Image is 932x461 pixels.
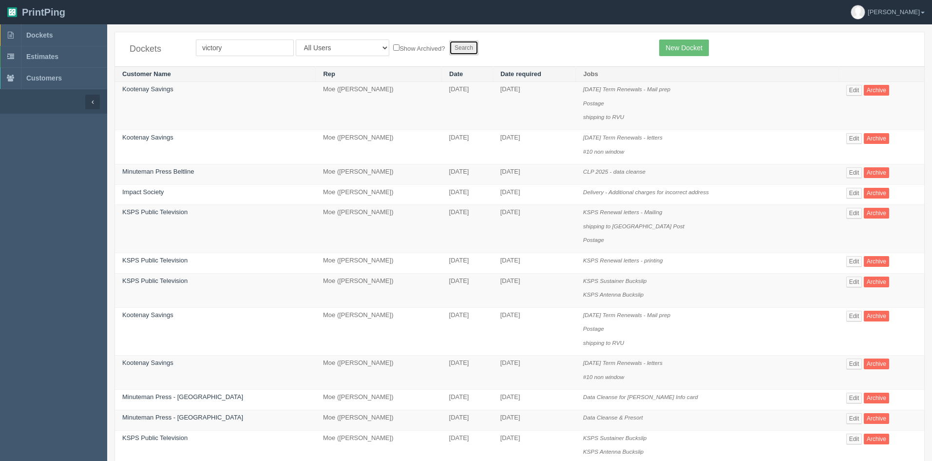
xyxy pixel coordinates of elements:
td: Moe ([PERSON_NAME]) [316,356,442,390]
i: [DATE] Term Renewals - letters [583,134,663,140]
a: Archive [864,208,889,219]
a: Edit [846,413,862,424]
a: Edit [846,85,862,96]
a: Edit [846,359,862,369]
td: [DATE] [493,184,576,205]
a: Archive [864,85,889,96]
a: Edit [846,256,862,267]
input: Customer Name [196,40,294,56]
th: Jobs [576,66,839,82]
td: [DATE] [442,307,493,356]
td: [DATE] [442,184,493,205]
td: [DATE] [493,410,576,431]
h4: Dockets [130,44,181,54]
i: CLP 2025 - data cleanse [583,168,646,175]
td: [DATE] [493,164,576,185]
td: Moe ([PERSON_NAME]) [316,410,442,431]
i: Delivery - Additional charges for incorrect address [583,189,709,195]
a: Rep [323,70,335,78]
i: KSPS Renewal letters - Mailing [583,209,662,215]
td: [DATE] [442,390,493,410]
a: Customer Name [122,70,171,78]
a: Minuteman Press - [GEOGRAPHIC_DATA] [122,393,243,401]
a: Archive [864,133,889,144]
a: Archive [864,188,889,199]
a: Edit [846,133,862,144]
a: Date [449,70,463,78]
a: Kootenay Savings [122,311,173,319]
td: Moe ([PERSON_NAME]) [316,253,442,273]
a: KSPS Public Television [122,277,188,284]
td: Moe ([PERSON_NAME]) [316,273,442,307]
a: Archive [864,359,889,369]
i: [DATE] Term Renewals - Mail prep [583,86,670,92]
i: shipping to RVU [583,340,624,346]
a: Edit [846,434,862,444]
td: [DATE] [493,253,576,273]
i: [DATE] Term Renewals - Mail prep [583,312,670,318]
span: Dockets [26,31,53,39]
i: shipping to RVU [583,114,624,120]
td: Moe ([PERSON_NAME]) [316,390,442,410]
i: #10 non window [583,374,624,380]
i: KSPS Sustainer Buckslip [583,278,647,284]
i: [DATE] Term Renewals - letters [583,360,663,366]
i: Postage [583,325,604,332]
i: Data Cleanse & Presort [583,414,643,421]
td: [DATE] [442,410,493,431]
td: Moe ([PERSON_NAME]) [316,307,442,356]
img: logo-3e63b451c926e2ac314895c53de4908e5d424f24456219fb08d385ab2e579770.png [7,7,17,17]
a: Edit [846,167,862,178]
a: Archive [864,256,889,267]
td: [DATE] [493,82,576,130]
a: Archive [864,393,889,403]
i: shipping to [GEOGRAPHIC_DATA] Post [583,223,685,229]
a: Edit [846,188,862,199]
i: Postage [583,100,604,106]
a: KSPS Public Television [122,208,188,216]
td: Moe ([PERSON_NAME]) [316,164,442,185]
td: [DATE] [493,390,576,410]
a: Archive [864,167,889,178]
td: [DATE] [493,307,576,356]
td: [DATE] [442,273,493,307]
a: Minuteman Press - [GEOGRAPHIC_DATA] [122,414,243,421]
a: Archive [864,413,889,424]
td: [DATE] [493,205,576,253]
a: Edit [846,277,862,287]
td: Moe ([PERSON_NAME]) [316,130,442,164]
td: [DATE] [442,130,493,164]
td: [DATE] [442,253,493,273]
a: Archive [864,277,889,287]
td: [DATE] [493,130,576,164]
a: Kootenay Savings [122,359,173,366]
td: Moe ([PERSON_NAME]) [316,184,442,205]
a: Date required [500,70,541,78]
a: Impact Society [122,188,164,196]
a: KSPS Public Television [122,257,188,264]
a: Kootenay Savings [122,134,173,141]
i: Postage [583,237,604,243]
td: [DATE] [493,356,576,390]
a: Edit [846,208,862,219]
a: Archive [864,311,889,321]
input: Search [449,40,478,55]
label: Show Archived? [393,42,445,54]
span: Estimates [26,53,58,60]
span: Customers [26,74,62,82]
td: [DATE] [442,164,493,185]
i: Data Cleanse for [PERSON_NAME] Info card [583,394,698,400]
a: KSPS Public Television [122,434,188,441]
td: [DATE] [442,205,493,253]
a: Archive [864,434,889,444]
i: KSPS Antenna Buckslip [583,448,644,455]
a: New Docket [659,40,708,56]
i: KSPS Antenna Buckslip [583,291,644,298]
a: Kootenay Savings [122,85,173,93]
td: [DATE] [442,82,493,130]
img: avatar_default-7531ab5dedf162e01f1e0bb0964e6a185e93c5c22dfe317fb01d7f8cd2b1632c.jpg [851,5,865,19]
i: KSPS Sustainer Buckslip [583,435,647,441]
td: [DATE] [442,356,493,390]
input: Show Archived? [393,44,399,51]
td: [DATE] [493,273,576,307]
